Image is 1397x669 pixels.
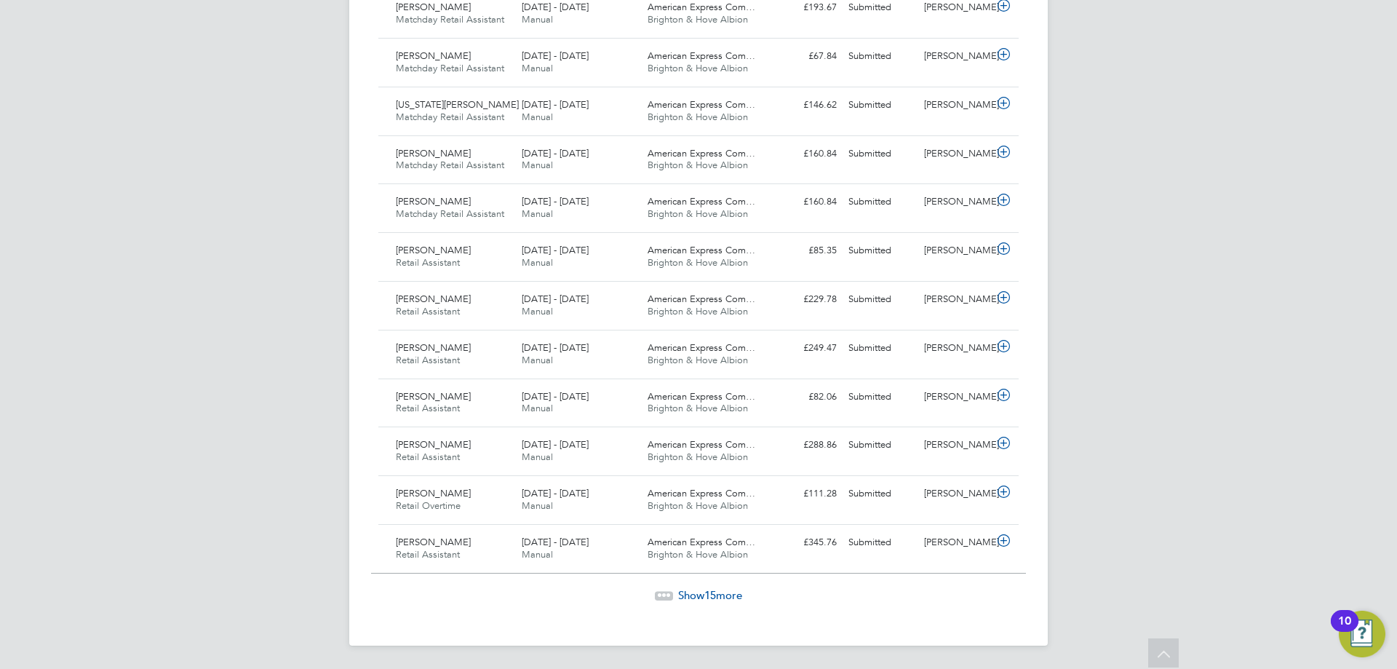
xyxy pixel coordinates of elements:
span: [PERSON_NAME] [396,341,471,354]
div: [PERSON_NAME] [918,336,994,360]
div: [PERSON_NAME] [918,190,994,214]
div: £229.78 [767,288,843,312]
div: Submitted [843,288,918,312]
div: [PERSON_NAME] [918,433,994,457]
div: Submitted [843,239,918,263]
span: 15 [704,588,716,602]
span: [DATE] - [DATE] [522,438,589,451]
span: American Express Com… [648,1,755,13]
span: Brighton & Hove Albion [648,207,748,220]
span: Matchday Retail Assistant [396,207,504,220]
span: Brighton & Hove Albion [648,305,748,317]
span: Retail Assistant [396,354,460,366]
span: [DATE] - [DATE] [522,244,589,256]
span: [PERSON_NAME] [396,195,471,207]
span: Manual [522,256,553,269]
span: [DATE] - [DATE] [522,50,589,62]
span: Manual [522,402,553,414]
span: American Express Com… [648,536,755,548]
span: American Express Com… [648,195,755,207]
div: [PERSON_NAME] [918,93,994,117]
div: £160.84 [767,190,843,214]
span: [DATE] - [DATE] [522,147,589,159]
span: Manual [522,451,553,463]
span: Manual [522,354,553,366]
div: Submitted [843,93,918,117]
span: Retail Assistant [396,402,460,414]
span: American Express Com… [648,147,755,159]
span: Retail Overtime [396,499,461,512]
span: [DATE] - [DATE] [522,195,589,207]
span: Matchday Retail Assistant [396,13,504,25]
span: Brighton & Hove Albion [648,111,748,123]
span: [PERSON_NAME] [396,293,471,305]
div: £160.84 [767,142,843,166]
span: Brighton & Hove Albion [648,402,748,414]
span: Manual [522,548,553,561]
span: Manual [522,207,553,220]
div: [PERSON_NAME] [918,385,994,409]
span: American Express Com… [648,487,755,499]
span: Manual [522,499,553,512]
span: [DATE] - [DATE] [522,1,589,13]
div: £146.62 [767,93,843,117]
div: Submitted [843,433,918,457]
span: Brighton & Hove Albion [648,451,748,463]
span: American Express Com… [648,390,755,403]
span: [PERSON_NAME] [396,438,471,451]
span: [PERSON_NAME] [396,147,471,159]
div: [PERSON_NAME] [918,288,994,312]
span: [PERSON_NAME] [396,50,471,62]
div: £288.86 [767,433,843,457]
span: Brighton & Hove Albion [648,256,748,269]
span: Retail Assistant [396,548,460,561]
div: £82.06 [767,385,843,409]
span: Matchday Retail Assistant [396,111,504,123]
div: Submitted [843,44,918,68]
span: American Express Com… [648,98,755,111]
span: American Express Com… [648,438,755,451]
span: [DATE] - [DATE] [522,536,589,548]
span: Manual [522,13,553,25]
div: [PERSON_NAME] [918,239,994,263]
div: Submitted [843,336,918,360]
span: Manual [522,111,553,123]
div: £67.84 [767,44,843,68]
span: Brighton & Hove Albion [648,159,748,171]
div: £111.28 [767,482,843,506]
span: Retail Assistant [396,451,460,463]
button: Open Resource Center, 10 new notifications [1339,611,1385,657]
span: [PERSON_NAME] [396,1,471,13]
div: [PERSON_NAME] [918,531,994,555]
span: Brighton & Hove Albion [648,13,748,25]
span: Brighton & Hove Albion [648,62,748,74]
span: Manual [522,305,553,317]
span: Retail Assistant [396,305,460,317]
div: [PERSON_NAME] [918,482,994,506]
span: American Express Com… [648,50,755,62]
span: [PERSON_NAME] [396,390,471,403]
span: Brighton & Hove Albion [648,354,748,366]
span: Show more [678,588,742,602]
div: £345.76 [767,531,843,555]
div: 10 [1338,621,1351,640]
span: [DATE] - [DATE] [522,390,589,403]
span: [DATE] - [DATE] [522,341,589,354]
span: [DATE] - [DATE] [522,487,589,499]
span: [PERSON_NAME] [396,536,471,548]
span: [PERSON_NAME] [396,487,471,499]
div: Submitted [843,482,918,506]
span: [DATE] - [DATE] [522,293,589,305]
div: Submitted [843,385,918,409]
div: £249.47 [767,336,843,360]
div: Submitted [843,142,918,166]
span: Matchday Retail Assistant [396,62,504,74]
span: [PERSON_NAME] [396,244,471,256]
div: [PERSON_NAME] [918,142,994,166]
span: American Express Com… [648,244,755,256]
span: [US_STATE][PERSON_NAME] [396,98,519,111]
span: Manual [522,62,553,74]
span: American Express Com… [648,293,755,305]
div: Submitted [843,531,918,555]
span: Retail Assistant [396,256,460,269]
